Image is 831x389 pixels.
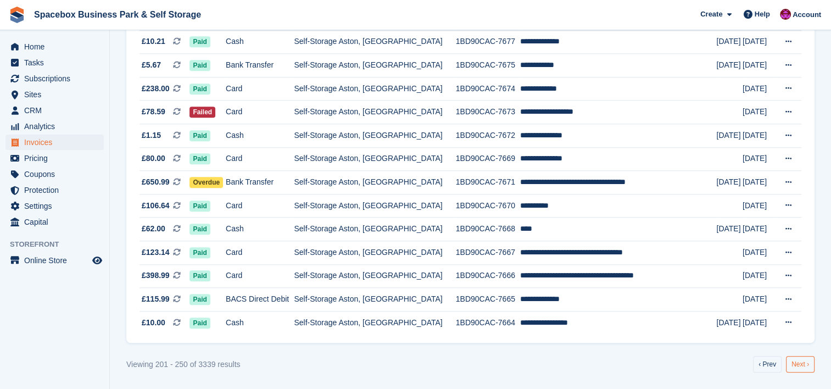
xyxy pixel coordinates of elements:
[743,54,777,77] td: [DATE]
[24,71,90,86] span: Subscriptions
[24,182,90,198] span: Protection
[456,124,520,148] td: 1BD90CAC-7672
[456,77,520,101] td: 1BD90CAC-7674
[24,103,90,118] span: CRM
[456,264,520,288] td: 1BD90CAC-7666
[189,294,210,305] span: Paid
[716,30,743,54] td: [DATE]
[743,241,777,265] td: [DATE]
[189,107,215,118] span: Failed
[751,356,817,373] nav: Pages
[743,288,777,312] td: [DATE]
[142,36,165,47] span: £10.21
[716,124,743,148] td: [DATE]
[294,101,455,124] td: Self-Storage Aston, [GEOGRAPHIC_DATA]
[743,147,777,171] td: [DATE]
[294,288,455,312] td: Self-Storage Aston, [GEOGRAPHIC_DATA]
[294,171,455,194] td: Self-Storage Aston, [GEOGRAPHIC_DATA]
[226,288,294,312] td: BACS Direct Debit
[142,270,170,281] span: £398.99
[91,254,104,267] a: Preview store
[456,241,520,265] td: 1BD90CAC-7667
[743,77,777,101] td: [DATE]
[743,101,777,124] td: [DATE]
[24,198,90,214] span: Settings
[456,194,520,218] td: 1BD90CAC-7670
[9,7,25,23] img: stora-icon-8386f47178a22dfd0bd8f6a31ec36ba5ce8667c1dd55bd0f319d3a0aa187defe.svg
[716,171,743,194] td: [DATE]
[743,30,777,54] td: [DATE]
[226,241,294,265] td: Card
[226,147,294,171] td: Card
[30,5,205,24] a: Spacebox Business Park & Self Storage
[716,54,743,77] td: [DATE]
[456,311,520,334] td: 1BD90CAC-7664
[294,30,455,54] td: Self-Storage Aston, [GEOGRAPHIC_DATA]
[294,218,455,241] td: Self-Storage Aston, [GEOGRAPHIC_DATA]
[456,171,520,194] td: 1BD90CAC-7671
[142,200,170,212] span: £106.64
[456,54,520,77] td: 1BD90CAC-7675
[189,247,210,258] span: Paid
[142,247,170,258] span: £123.14
[189,36,210,47] span: Paid
[24,87,90,102] span: Sites
[189,153,210,164] span: Paid
[716,218,743,241] td: [DATE]
[142,106,165,118] span: £78.59
[294,54,455,77] td: Self-Storage Aston, [GEOGRAPHIC_DATA]
[126,359,241,370] div: Viewing 201 - 250 of 3339 results
[142,317,165,329] span: £10.00
[24,214,90,230] span: Capital
[142,293,170,305] span: £115.99
[24,119,90,134] span: Analytics
[716,311,743,334] td: [DATE]
[743,171,777,194] td: [DATE]
[24,151,90,166] span: Pricing
[5,182,104,198] a: menu
[5,103,104,118] a: menu
[5,119,104,134] a: menu
[743,218,777,241] td: [DATE]
[294,194,455,218] td: Self-Storage Aston, [GEOGRAPHIC_DATA]
[5,253,104,268] a: menu
[226,101,294,124] td: Card
[5,39,104,54] a: menu
[456,30,520,54] td: 1BD90CAC-7677
[226,171,294,194] td: Bank Transfer
[5,151,104,166] a: menu
[743,194,777,218] td: [DATE]
[10,239,109,250] span: Storefront
[456,288,520,312] td: 1BD90CAC-7665
[24,166,90,182] span: Coupons
[294,147,455,171] td: Self-Storage Aston, [GEOGRAPHIC_DATA]
[189,270,210,281] span: Paid
[5,214,104,230] a: menu
[5,135,104,150] a: menu
[226,77,294,101] td: Card
[142,83,170,95] span: £238.00
[786,356,815,373] a: Next
[700,9,722,20] span: Create
[24,253,90,268] span: Online Store
[189,84,210,95] span: Paid
[294,77,455,101] td: Self-Storage Aston, [GEOGRAPHIC_DATA]
[142,59,161,71] span: £5.67
[189,130,210,141] span: Paid
[456,218,520,241] td: 1BD90CAC-7668
[780,9,791,20] img: Shitika Balanath
[743,311,777,334] td: [DATE]
[226,311,294,334] td: Cash
[142,223,165,235] span: £62.00
[294,311,455,334] td: Self-Storage Aston, [GEOGRAPHIC_DATA]
[226,194,294,218] td: Card
[189,318,210,329] span: Paid
[456,101,520,124] td: 1BD90CAC-7673
[142,153,165,164] span: £80.00
[24,39,90,54] span: Home
[226,218,294,241] td: Cash
[743,124,777,148] td: [DATE]
[189,224,210,235] span: Paid
[226,124,294,148] td: Cash
[753,356,782,373] a: Previous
